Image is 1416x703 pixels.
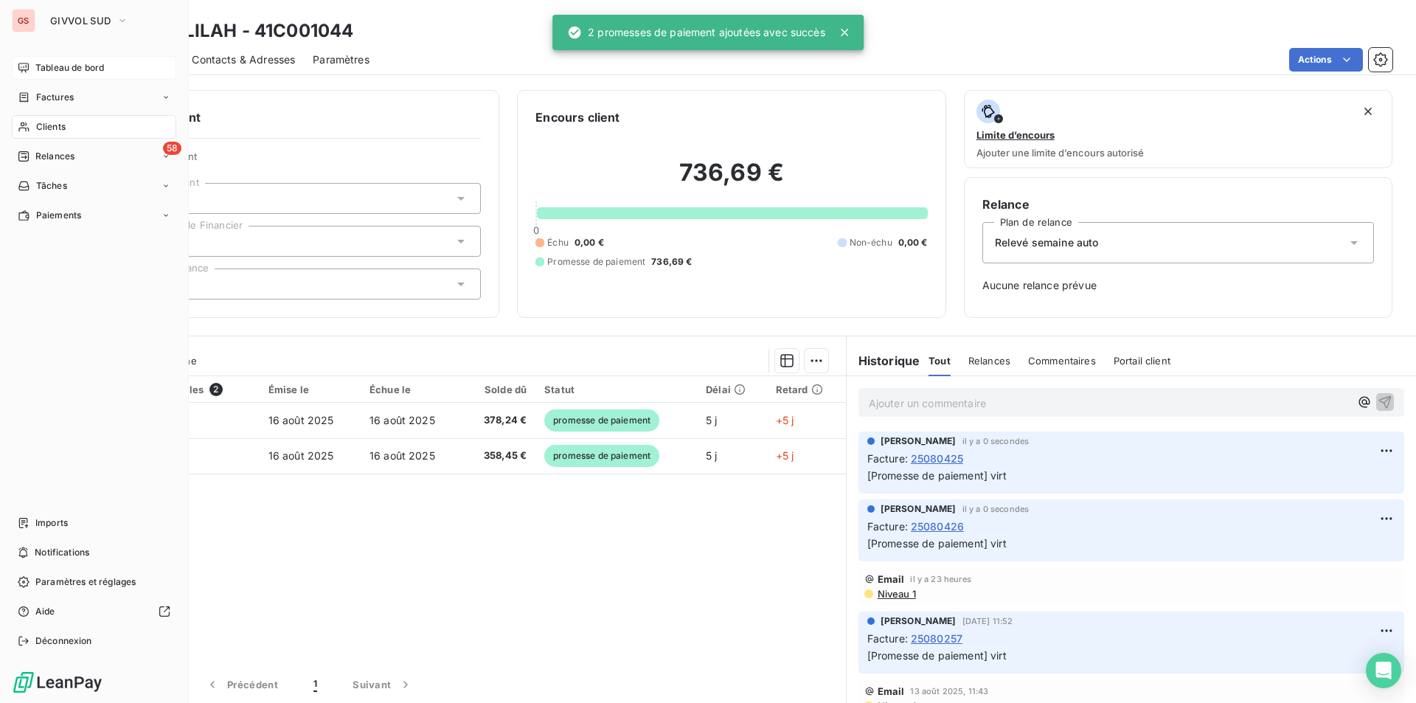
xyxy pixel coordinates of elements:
[369,384,453,395] div: Échue le
[36,179,67,193] span: Tâches
[335,669,431,700] button: Suivant
[878,573,905,585] span: Email
[962,505,1030,513] span: il y a 0 secondes
[268,384,352,395] div: Émise le
[867,631,908,646] span: Facture :
[35,516,68,530] span: Imports
[12,145,176,168] a: 58Relances
[12,86,176,109] a: Factures
[929,355,951,367] span: Tout
[12,511,176,535] a: Imports
[962,437,1030,446] span: il y a 0 secondes
[12,671,103,694] img: Logo LeanPay
[313,677,317,692] span: 1
[547,236,569,249] span: Échu
[1289,48,1363,72] button: Actions
[35,634,92,648] span: Déconnexion
[706,414,717,426] span: 5 j
[36,209,81,222] span: Paiements
[36,91,74,104] span: Factures
[12,204,176,227] a: Paiements
[651,255,692,269] span: 736,69 €
[850,236,892,249] span: Non-échu
[268,449,334,462] span: 16 août 2025
[1366,653,1401,688] div: Open Intercom Messenger
[1114,355,1170,367] span: Portail client
[776,449,794,462] span: +5 j
[982,195,1374,213] h6: Relance
[369,449,435,462] span: 16 août 2025
[35,150,74,163] span: Relances
[881,502,957,516] span: [PERSON_NAME]
[12,570,176,594] a: Paramètres et réglages
[881,434,957,448] span: [PERSON_NAME]
[968,355,1010,367] span: Relances
[313,52,369,67] span: Paramètres
[12,9,35,32] div: GS
[533,224,539,236] span: 0
[544,384,688,395] div: Statut
[471,384,527,395] div: Solde dû
[535,108,619,126] h6: Encours client
[547,255,645,269] span: Promesse de paiement
[867,649,1007,662] span: [Promesse de paiement] virt
[881,614,957,628] span: [PERSON_NAME]
[35,546,89,559] span: Notifications
[50,15,111,27] span: GIVVOL SUD
[544,409,659,432] span: promesse de paiement
[544,445,659,467] span: promesse de paiement
[898,236,928,249] span: 0,00 €
[976,147,1144,159] span: Ajouter une limite d’encours autorisé
[976,129,1055,141] span: Limite d’encours
[192,52,295,67] span: Contacts & Adresses
[964,90,1392,168] button: Limite d’encoursAjouter une limite d’encours autorisé
[12,600,176,623] a: Aide
[119,150,481,171] span: Propriétés Client
[878,685,905,697] span: Email
[130,18,353,44] h3: CHEZ LILAH - 41C001044
[876,588,916,600] span: Niveau 1
[163,142,181,155] span: 58
[847,352,920,370] h6: Historique
[12,115,176,139] a: Clients
[89,108,481,126] h6: Informations client
[575,236,604,249] span: 0,00 €
[910,687,988,696] span: 13 août 2025, 11:43
[911,631,962,646] span: 25080257
[471,413,527,428] span: 378,24 €
[268,414,334,426] span: 16 août 2025
[867,469,1007,482] span: [Promesse de paiement] virt
[911,451,963,466] span: 25080425
[36,120,66,134] span: Clients
[995,235,1099,250] span: Relevé semaine auto
[706,449,717,462] span: 5 j
[982,278,1374,293] span: Aucune relance prévue
[867,451,908,466] span: Facture :
[471,449,527,463] span: 358,45 €
[12,56,176,80] a: Tableau de bord
[911,519,964,534] span: 25080426
[867,519,908,534] span: Facture :
[776,414,794,426] span: +5 j
[35,575,136,589] span: Paramètres et réglages
[535,158,927,202] h2: 736,69 €
[296,669,335,700] button: 1
[35,605,55,618] span: Aide
[962,617,1013,626] span: [DATE] 11:52
[369,414,435,426] span: 16 août 2025
[12,174,176,198] a: Tâches
[187,669,296,700] button: Précédent
[567,19,825,46] div: 2 promesses de paiement ajoutées avec succès
[776,384,837,395] div: Retard
[910,575,971,583] span: il y a 23 heures
[867,537,1007,550] span: [Promesse de paiement] virt
[209,383,223,396] span: 2
[1028,355,1096,367] span: Commentaires
[35,61,104,75] span: Tableau de bord
[706,384,758,395] div: Délai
